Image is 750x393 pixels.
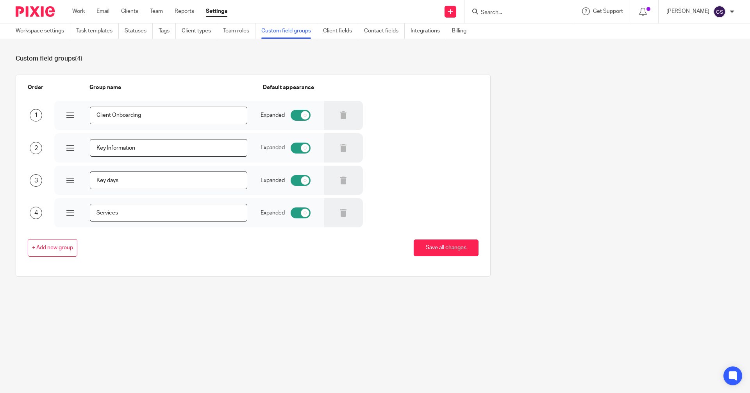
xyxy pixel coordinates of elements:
span: (4) [75,55,82,62]
div: 4 [30,207,42,219]
a: Team roles [223,23,255,39]
a: Workspace settings [16,23,70,39]
span: Expanded [261,144,285,152]
input: Field name [90,107,247,124]
label: Group name [84,84,121,91]
a: Client fields [323,23,358,39]
a: Settings [206,7,227,15]
span: Expanded [261,177,285,184]
div: 1 [30,109,42,121]
span: Get Support [593,9,623,14]
a: Team [150,7,163,15]
label: Default appearance [263,84,314,91]
a: Tags [159,23,176,39]
a: Billing [452,23,472,39]
span: Expanded [261,209,285,217]
a: Client types [182,23,217,39]
img: Pixie [16,6,55,17]
div: 3 [30,174,42,187]
input: Field name [90,171,247,189]
a: Contact fields [364,23,405,39]
button: + Add new group [28,239,77,257]
a: Work [72,7,85,15]
a: Task templates [76,23,119,39]
div: 2 [30,142,42,154]
input: Search [480,9,550,16]
button: Save all changes [414,239,479,256]
a: Integrations [411,23,446,39]
img: svg%3E [713,5,726,18]
span: Expanded [261,111,285,119]
h1: Custom field groups [16,55,734,63]
p: [PERSON_NAME] [666,7,709,15]
a: Reports [175,7,194,15]
input: Field name [90,204,247,222]
a: Clients [121,7,138,15]
a: Email [96,7,109,15]
span: + Add new group [32,245,73,251]
label: Order [28,84,43,91]
a: Statuses [125,23,153,39]
a: Custom field groups [261,23,317,39]
input: Field name [90,139,247,157]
